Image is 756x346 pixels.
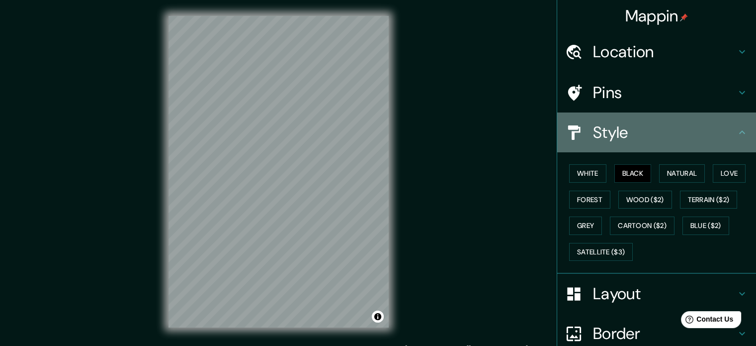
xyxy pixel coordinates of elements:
[569,164,606,183] button: White
[569,217,602,235] button: Grey
[610,217,674,235] button: Cartoon ($2)
[557,32,756,72] div: Location
[614,164,652,183] button: Black
[557,274,756,314] div: Layout
[168,16,389,328] canvas: Map
[713,164,746,183] button: Love
[668,307,745,335] iframe: Help widget launcher
[680,13,688,21] img: pin-icon.png
[372,311,384,323] button: Toggle attribution
[625,6,688,26] h4: Mappin
[593,122,736,142] h4: Style
[569,191,610,209] button: Forest
[569,243,633,261] button: Satellite ($3)
[593,284,736,304] h4: Layout
[659,164,705,183] button: Natural
[682,217,729,235] button: Blue ($2)
[593,83,736,103] h4: Pins
[593,324,736,344] h4: Border
[557,73,756,113] div: Pins
[680,191,738,209] button: Terrain ($2)
[557,113,756,152] div: Style
[618,191,672,209] button: Wood ($2)
[593,42,736,62] h4: Location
